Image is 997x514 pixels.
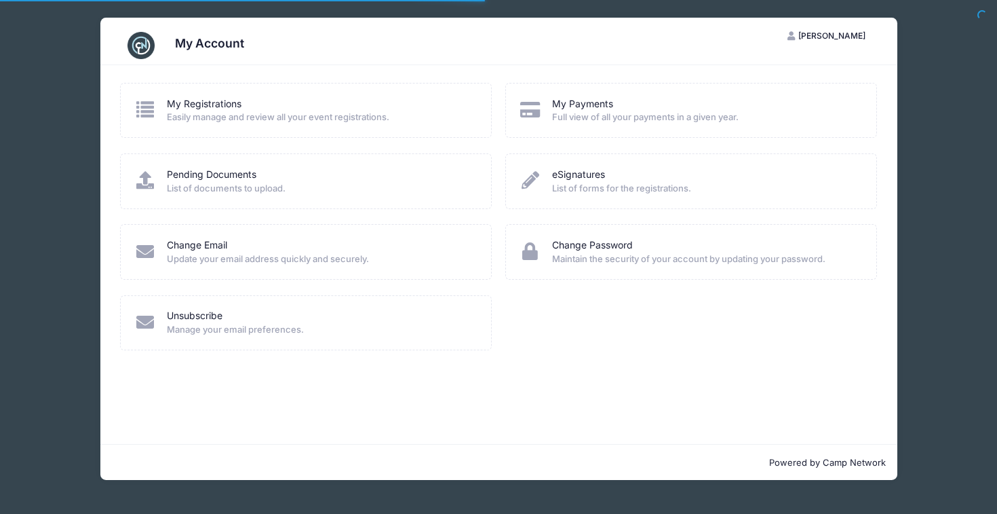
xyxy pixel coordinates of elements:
[167,238,227,253] a: Change Email
[552,97,613,111] a: My Payments
[167,182,473,196] span: List of documents to upload.
[552,238,633,253] a: Change Password
[798,31,865,41] span: [PERSON_NAME]
[167,309,222,323] a: Unsubscribe
[776,24,878,48] button: [PERSON_NAME]
[167,323,473,337] span: Manage your email preferences.
[552,168,605,182] a: eSignatures
[167,97,241,111] a: My Registrations
[167,168,256,182] a: Pending Documents
[167,111,473,124] span: Easily manage and review all your event registrations.
[128,32,155,59] img: CampNetwork
[552,111,859,124] span: Full view of all your payments in a given year.
[552,182,859,196] span: List of forms for the registrations.
[175,36,244,50] h3: My Account
[167,253,473,266] span: Update your email address quickly and securely.
[111,456,886,470] p: Powered by Camp Network
[552,253,859,266] span: Maintain the security of your account by updating your password.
